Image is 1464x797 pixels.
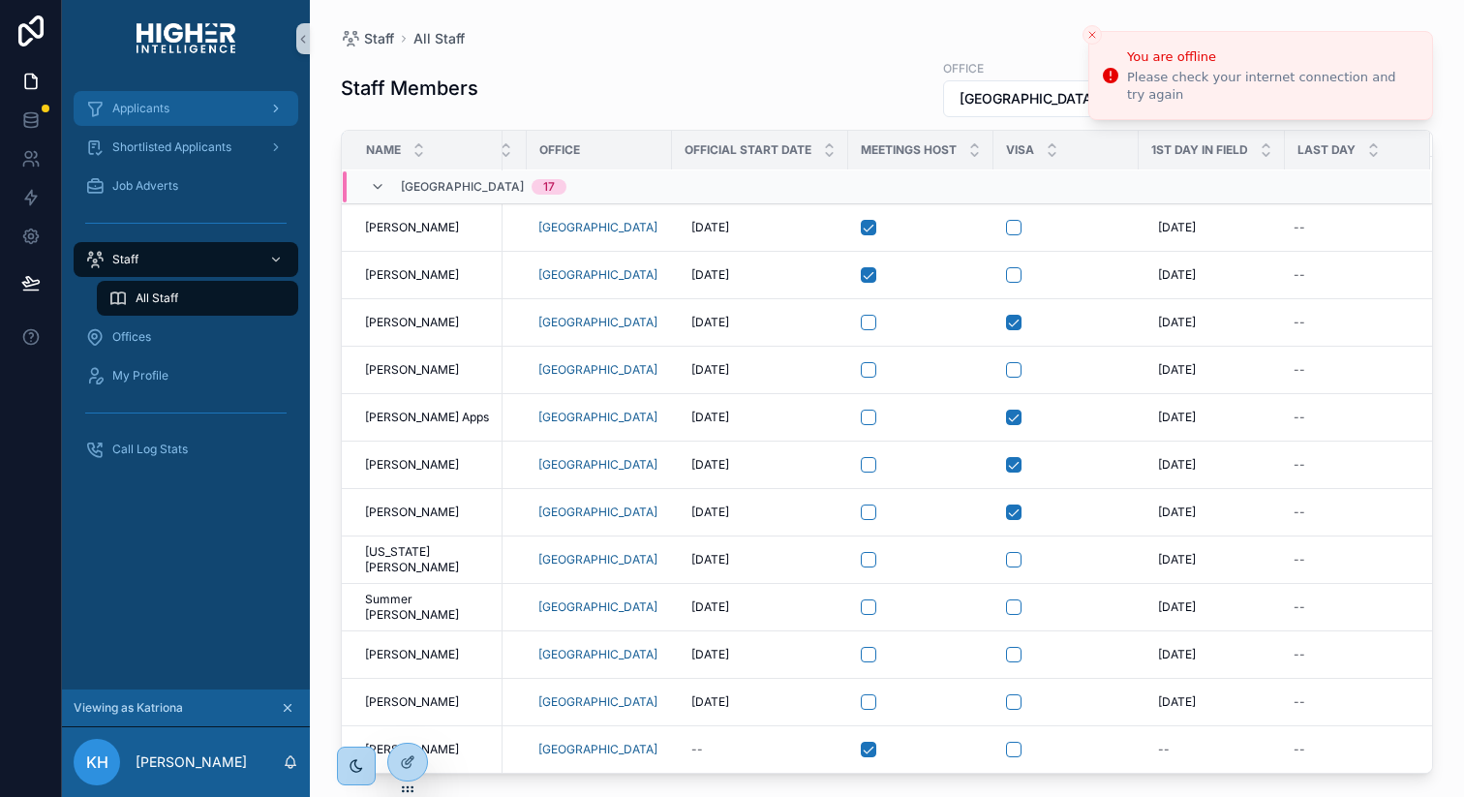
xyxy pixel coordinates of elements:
a: [PERSON_NAME] [365,694,491,710]
a: [DATE] [1150,592,1273,623]
span: [DATE] [691,457,729,473]
a: Call Log Stats [74,432,298,467]
span: 1st Day in Field [1151,142,1248,158]
span: [DATE] [1158,220,1196,235]
a: -- [1286,354,1407,385]
div: -- [1294,315,1305,330]
a: All Staff [413,29,465,48]
a: All Staff [97,281,298,316]
span: [US_STATE][PERSON_NAME] [365,544,491,575]
a: [PERSON_NAME] [365,457,491,473]
a: [GEOGRAPHIC_DATA] [538,267,657,283]
div: 17 [543,179,555,195]
a: -- [1286,212,1407,243]
a: [GEOGRAPHIC_DATA] [538,220,660,235]
span: [DATE] [1158,315,1196,330]
div: -- [1294,552,1305,567]
span: All Staff [136,291,178,306]
a: -- [1286,260,1407,291]
span: [DATE] [1158,552,1196,567]
a: [GEOGRAPHIC_DATA] [538,362,657,378]
a: Job Adverts [74,169,298,203]
span: [DATE] [691,599,729,615]
a: -- [1286,734,1407,765]
a: [DATE] [1150,497,1273,528]
span: [DATE] [1158,362,1196,378]
span: Staff [364,29,394,48]
a: -- [1286,307,1407,338]
div: Please check your internet connection and try again [1127,69,1417,104]
div: -- [1294,457,1305,473]
a: [GEOGRAPHIC_DATA] [538,647,660,662]
a: [GEOGRAPHIC_DATA] [538,599,660,615]
span: [PERSON_NAME] [365,457,459,473]
span: [PERSON_NAME] Apps [365,410,489,425]
span: [DATE] [691,267,729,283]
label: Office [943,59,984,77]
span: [PERSON_NAME] [365,267,459,283]
a: [DATE] [684,307,837,338]
span: [PERSON_NAME] [365,694,459,710]
span: [DATE] [691,315,729,330]
a: [DATE] [1150,212,1273,243]
span: [DATE] [1158,457,1196,473]
span: [PERSON_NAME] [365,362,459,378]
a: [DATE] [1150,449,1273,480]
span: [DATE] [691,220,729,235]
div: -- [1294,410,1305,425]
a: -- [1286,687,1407,718]
span: Visa [1006,142,1034,158]
a: [GEOGRAPHIC_DATA] [538,267,660,283]
a: [GEOGRAPHIC_DATA] [538,599,657,615]
a: [PERSON_NAME] [365,505,491,520]
a: [DATE] [1150,687,1273,718]
a: [PERSON_NAME] Apps [365,410,491,425]
a: [GEOGRAPHIC_DATA] [538,552,657,567]
a: [DATE] [684,449,837,480]
div: -- [1294,599,1305,615]
a: [GEOGRAPHIC_DATA] [538,410,660,425]
div: -- [1294,505,1305,520]
a: [PERSON_NAME] [365,267,491,283]
a: [GEOGRAPHIC_DATA] [538,505,657,520]
button: Close toast [1083,25,1102,45]
a: Summer [PERSON_NAME] [365,592,491,623]
a: [GEOGRAPHIC_DATA] [538,220,657,235]
span: [DATE] [1158,599,1196,615]
span: [DATE] [1158,410,1196,425]
span: [DATE] [691,552,729,567]
span: [DATE] [691,410,729,425]
p: [PERSON_NAME] [136,752,247,772]
span: Call Log Stats [112,442,188,457]
span: Last Day [1297,142,1356,158]
a: [DATE] [684,687,837,718]
span: [DATE] [691,362,729,378]
a: [DATE] [684,592,837,623]
span: [DATE] [691,647,729,662]
a: [DATE] [684,639,837,670]
span: [GEOGRAPHIC_DATA] [401,179,524,195]
a: [GEOGRAPHIC_DATA] [538,315,657,330]
a: [DATE] [1150,402,1273,433]
a: Shortlisted Applicants [74,130,298,165]
a: [DATE] [1150,639,1273,670]
div: -- [1294,362,1305,378]
a: -- [1286,544,1407,575]
a: Staff [341,29,394,48]
a: [PERSON_NAME] [365,742,491,757]
a: [DATE] [1150,544,1273,575]
span: Official Start Date [685,142,811,158]
a: Offices [74,320,298,354]
a: [GEOGRAPHIC_DATA] [538,505,660,520]
a: [GEOGRAPHIC_DATA] [538,647,657,662]
a: [PERSON_NAME] [365,220,491,235]
a: -- [1286,639,1407,670]
span: [PERSON_NAME] [365,505,459,520]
